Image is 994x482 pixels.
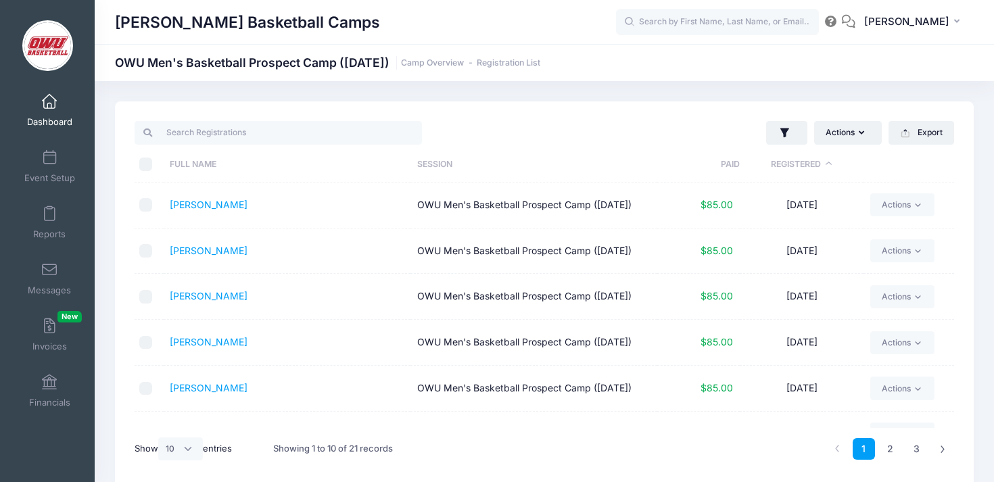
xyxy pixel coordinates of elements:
[24,172,75,184] span: Event Setup
[27,116,72,128] span: Dashboard
[170,245,247,256] a: [PERSON_NAME]
[870,285,934,308] a: Actions
[740,228,863,274] td: [DATE]
[22,20,73,71] img: David Vogel Basketball Camps
[135,437,232,460] label: Show entries
[864,14,949,29] span: [PERSON_NAME]
[32,341,67,352] span: Invoices
[273,433,393,464] div: Showing 1 to 10 of 21 records
[18,255,82,302] a: Messages
[410,183,657,228] td: OWU Men's Basketball Prospect Camp ([DATE])
[740,412,863,458] td: [DATE]
[29,397,70,408] span: Financials
[401,58,464,68] a: Camp Overview
[115,7,380,38] h1: [PERSON_NAME] Basketball Camps
[870,239,934,262] a: Actions
[410,228,657,274] td: OWU Men's Basketball Prospect Camp ([DATE])
[135,121,422,144] input: Search Registrations
[18,199,82,246] a: Reports
[853,438,875,460] a: 1
[740,366,863,412] td: [DATE]
[701,245,733,256] span: $85.00
[870,377,934,400] a: Actions
[18,311,82,358] a: InvoicesNew
[18,87,82,134] a: Dashboard
[814,121,882,144] button: Actions
[57,311,82,322] span: New
[701,199,733,210] span: $85.00
[855,7,974,38] button: [PERSON_NAME]
[170,199,247,210] a: [PERSON_NAME]
[170,336,247,347] a: [PERSON_NAME]
[410,147,657,183] th: Session: activate to sort column ascending
[740,274,863,320] td: [DATE]
[28,285,71,296] span: Messages
[701,290,733,302] span: $85.00
[616,9,819,36] input: Search by First Name, Last Name, or Email...
[701,336,733,347] span: $85.00
[410,412,657,458] td: OWU Men's Basketball Prospect Camp ([DATE])
[657,147,740,183] th: Paid: activate to sort column ascending
[477,58,540,68] a: Registration List
[740,147,863,183] th: Registered: activate to sort column descending
[889,121,954,144] button: Export
[410,320,657,366] td: OWU Men's Basketball Prospect Camp ([DATE])
[870,423,934,445] a: Actions
[740,320,863,366] td: [DATE]
[115,55,540,70] h1: OWU Men's Basketball Prospect Camp ([DATE])
[740,183,863,228] td: [DATE]
[164,147,410,183] th: Full Name: activate to sort column ascending
[170,382,247,393] a: [PERSON_NAME]
[410,274,657,320] td: OWU Men's Basketball Prospect Camp ([DATE])
[18,143,82,190] a: Event Setup
[870,193,934,216] a: Actions
[410,366,657,412] td: OWU Men's Basketball Prospect Camp ([DATE])
[33,228,66,240] span: Reports
[870,331,934,354] a: Actions
[879,438,901,460] a: 2
[905,438,928,460] a: 3
[701,382,733,393] span: $85.00
[158,437,203,460] select: Showentries
[18,367,82,414] a: Financials
[170,290,247,302] a: [PERSON_NAME]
